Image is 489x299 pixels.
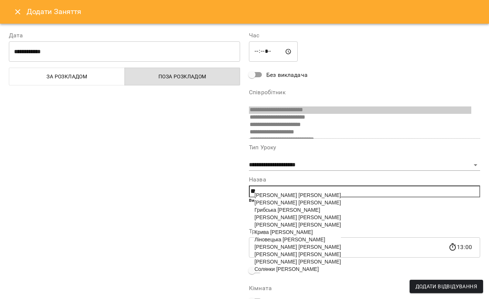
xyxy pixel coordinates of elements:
[254,214,341,220] span: [PERSON_NAME] [PERSON_NAME]
[249,33,480,38] label: Час
[249,145,480,150] label: Тип Уроку
[249,285,480,291] label: Кімната
[129,72,236,81] span: Поза розкладом
[254,200,341,205] span: [PERSON_NAME] [PERSON_NAME]
[264,204,480,211] li: Додати клієнта через @ або +
[9,68,125,85] button: За розкладом
[124,68,240,85] button: Поза розкладом
[410,280,483,293] button: Додати Відвідування
[14,72,120,81] span: За розкладом
[254,237,325,242] span: Ліновецька [PERSON_NAME]
[249,198,319,203] b: Використовуйте @ + або # щоб
[249,89,480,95] label: Співробітник
[254,251,341,257] span: [PERSON_NAME] [PERSON_NAME]
[254,207,320,213] span: Грибська [PERSON_NAME]
[9,33,240,38] label: Дата
[416,282,477,291] span: Додати Відвідування
[254,192,341,198] span: [PERSON_NAME] [PERSON_NAME]
[9,3,27,21] button: Close
[254,244,341,250] span: [PERSON_NAME] [PERSON_NAME]
[254,229,313,235] span: Крива [PERSON_NAME]
[254,266,319,272] span: Солянки [PERSON_NAME]
[249,177,480,183] label: Назва
[264,211,480,219] li: Додати всіх клієнтів з тегом #
[254,222,341,228] span: [PERSON_NAME] [PERSON_NAME]
[254,259,341,265] span: [PERSON_NAME] [PERSON_NAME]
[266,71,308,79] span: Без викладача
[249,228,480,234] label: Тривалість уроку(в хвилинах)
[27,6,480,17] h6: Додати Заняття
